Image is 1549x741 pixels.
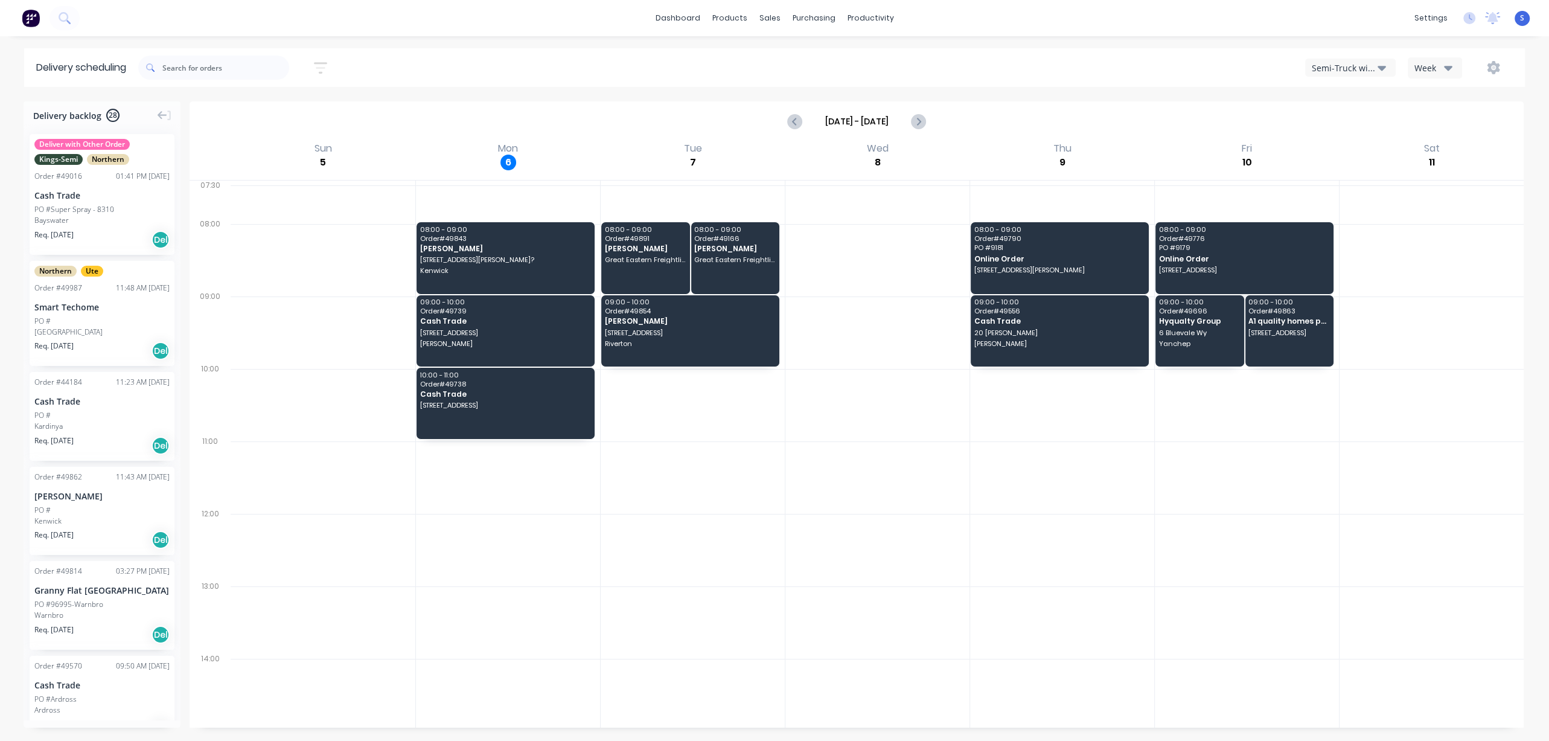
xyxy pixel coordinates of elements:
div: [GEOGRAPHIC_DATA] [34,327,170,338]
div: 11:43 AM [DATE] [116,472,170,483]
span: Kings-Semi [34,154,83,165]
div: 14:00 [190,652,231,724]
div: Thu [1050,143,1075,155]
div: 12:00 [190,507,231,579]
div: settings [1408,9,1454,27]
span: [STREET_ADDRESS] [1159,266,1329,274]
div: 11 [1424,155,1440,170]
div: Week [1414,62,1449,74]
div: 11:48 AM [DATE] [116,283,170,294]
div: 8 [870,155,886,170]
div: 03:27 PM [DATE] [116,566,170,577]
span: 09:00 - 10:00 [974,298,1144,306]
span: 10:00 - 11:00 [420,371,590,379]
span: Yanchep [1159,340,1240,347]
input: Search for orders [162,56,289,80]
span: Req. [DATE] [34,530,74,541]
div: 5 [315,155,331,170]
div: Del [152,531,170,549]
span: S [1520,13,1524,24]
div: Warnbro [34,610,170,621]
span: [STREET_ADDRESS] [420,402,590,409]
span: Order # 49776 [1159,235,1329,242]
span: Req. [DATE] [34,229,74,240]
div: Kardinya [34,421,170,432]
div: Del [152,231,170,249]
div: Kenwick [34,516,170,527]
span: [STREET_ADDRESS][PERSON_NAME] [974,266,1144,274]
span: Northern [87,154,129,165]
span: Delivery backlog [33,109,101,122]
span: Req. [DATE] [34,435,74,446]
span: Hyqualty Group [1159,317,1240,325]
span: [STREET_ADDRESS] [1248,329,1329,336]
span: 09:00 - 10:00 [1159,298,1240,306]
span: 6 Bluevale Wy [1159,329,1240,336]
span: [STREET_ADDRESS] [605,329,775,336]
div: PO #Ardross [34,694,77,705]
span: Order # 49891 [605,235,686,242]
div: Cash Trade [34,395,170,408]
span: 09:00 - 10:00 [1248,298,1329,306]
div: Sat [1420,143,1443,155]
span: Great Eastern Freightlines, [STREET_ADDRESS][PERSON_NAME] [605,256,686,263]
div: 11:23 AM [DATE] [116,377,170,388]
div: Order # 49862 [34,472,82,483]
span: 08:00 - 09:00 [974,226,1144,233]
span: A1 quality homes pty ltd [1248,317,1329,325]
div: 08:00 [190,217,231,289]
span: [PERSON_NAME] [420,340,590,347]
span: Order # 49843 [420,235,590,242]
div: 10:00 [190,362,231,434]
button: Week [1408,57,1462,79]
span: Northern [34,266,77,277]
div: Wed [863,143,892,155]
span: Online Order [1159,255,1329,263]
button: Semi-Truck with Hiab [1305,59,1396,77]
img: Factory [22,9,40,27]
div: PO # [34,316,51,327]
span: 20 [PERSON_NAME] [974,329,1144,336]
span: Req. [DATE] [34,624,74,635]
div: Order # 49987 [34,283,82,294]
div: sales [753,9,787,27]
span: [PERSON_NAME] [694,245,775,252]
div: Bayswater [34,215,170,226]
span: 08:00 - 09:00 [694,226,775,233]
div: PO #96995-Warnbro [34,599,103,610]
span: [PERSON_NAME] [605,245,686,252]
span: 08:00 - 09:00 [1159,226,1329,233]
span: Order # 49166 [694,235,775,242]
div: 6 [500,155,516,170]
span: Order # 49696 [1159,307,1240,315]
span: Ute [81,266,103,277]
div: 9 [1055,155,1070,170]
span: Order # 49863 [1248,307,1329,315]
span: Kenwick [420,267,590,274]
span: 28 [106,109,120,122]
span: Order # 49556 [974,307,1144,315]
div: 13:00 [190,579,231,652]
span: Order # 49854 [605,307,775,315]
div: products [706,9,753,27]
span: Cash Trade [420,317,590,325]
div: Smart Techome [34,301,170,313]
div: Granny Flat [GEOGRAPHIC_DATA] [34,584,170,597]
span: Order # 49738 [420,380,590,388]
span: Online Order [974,255,1144,263]
div: Del [152,437,170,455]
div: Order # 44184 [34,377,82,388]
div: Del [152,626,170,644]
div: Del [152,342,170,360]
div: Fri [1238,143,1256,155]
div: Tue [680,143,706,155]
span: 09:00 - 10:00 [420,298,590,306]
div: 01:41 PM [DATE] [116,171,170,182]
div: Mon [494,143,522,155]
span: 09:00 - 10:00 [605,298,775,306]
div: Order # 49016 [34,171,82,182]
span: [PERSON_NAME] [974,340,1144,347]
span: Order # 49739 [420,307,590,315]
span: Riverton [605,340,775,347]
div: 11:00 [190,434,231,507]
